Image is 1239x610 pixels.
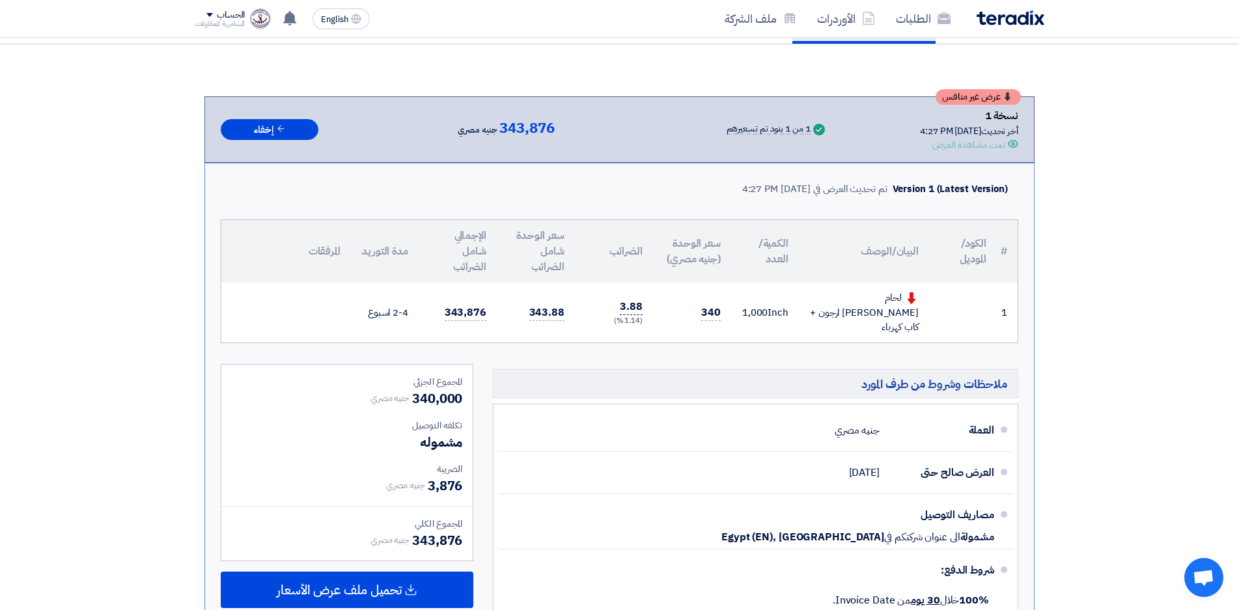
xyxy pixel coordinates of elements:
[620,299,643,315] span: 3.88
[221,220,351,283] th: المرفقات
[714,3,807,34] a: ملف الشركة
[721,531,884,544] span: Egypt (EN), [GEOGRAPHIC_DATA]
[585,316,643,327] div: (1.14 %)
[386,478,425,492] span: جنيه مصري
[428,476,463,495] span: 3,876
[277,584,402,596] span: تحميل ملف عرض الأسعار
[809,290,919,335] div: لحام [PERSON_NAME] ارجون + كاب كهرباء
[313,8,370,29] button: English
[799,220,929,283] th: البيان/الوصف
[997,283,1018,342] td: 1
[807,3,885,34] a: الأوردرات
[835,418,880,443] div: جنيه مصري
[885,3,961,34] a: الطلبات
[929,220,997,283] th: الكود/الموديل
[370,533,410,547] span: جنيه مصري
[942,92,1001,102] span: عرض غير منافس
[997,220,1018,283] th: #
[232,462,462,476] div: الضريبة
[742,305,768,320] span: 1,000
[920,107,1018,124] div: نسخة 1
[232,375,462,389] div: المجموع الجزئي
[370,391,410,405] span: جنيه مصري
[575,220,653,283] th: الضرائب
[911,592,940,608] u: 30 يوم
[890,499,994,531] div: مصاريف التوصيل
[195,20,245,27] div: السامرية للمقاولات
[493,369,1018,398] h5: ملاحظات وشروط من طرف المورد
[419,220,497,283] th: الإجمالي شامل الضرائب
[959,592,989,608] strong: 100%
[520,555,994,586] div: شروط الدفع:
[412,531,462,550] span: 343,876
[250,8,271,29] img: logo_1725182828871.png
[890,415,994,446] div: العملة
[458,122,497,138] span: جنيه مصري
[884,531,960,544] span: الى عنوان شركتكم في
[890,457,994,488] div: العرض صالح حتى
[232,419,462,432] div: تكلفه التوصيل
[701,305,721,321] span: 340
[653,220,731,283] th: سعر الوحدة (جنيه مصري)
[420,432,462,452] span: مشموله
[932,138,1005,152] div: تمت مشاهدة العرض
[497,220,575,283] th: سعر الوحدة شامل الضرائب
[893,182,1008,197] div: Version 1 (Latest Version)
[351,220,419,283] th: مدة التوريد
[321,15,348,24] span: English
[742,182,887,197] div: تم تحديث العرض في [DATE] 4:27 PM
[920,124,1018,138] div: أخر تحديث [DATE] 4:27 PM
[849,466,880,479] span: [DATE]
[960,531,994,544] span: مشمولة
[232,517,462,531] div: المجموع الكلي
[499,120,554,136] span: 343,876
[529,305,564,321] span: 343.88
[217,10,245,21] div: الحساب
[731,220,799,283] th: الكمية/العدد
[221,119,318,141] button: إخفاء
[977,10,1044,25] img: Teradix logo
[445,305,486,321] span: 343,876
[351,283,419,342] td: 2-4 اسبوع
[1184,558,1223,597] div: Open chat
[727,124,811,135] div: 1 من 1 بنود تم تسعيرهم
[412,389,462,408] span: 340,000
[833,592,989,608] span: خلال من Invoice Date.
[731,283,799,342] td: Inch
